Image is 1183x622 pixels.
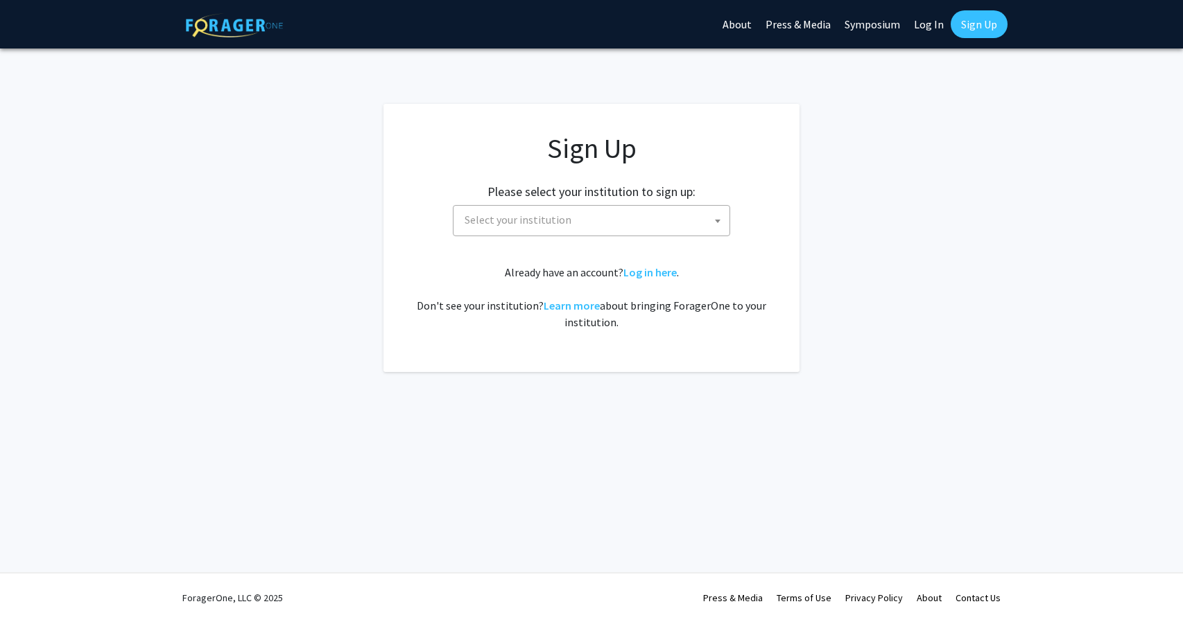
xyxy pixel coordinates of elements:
[411,132,772,165] h1: Sign Up
[487,184,696,199] h2: Please select your institution to sign up:
[777,592,831,604] a: Terms of Use
[459,206,729,234] span: Select your institution
[465,213,571,226] span: Select your institution
[623,265,677,279] a: Log in here
[186,13,283,37] img: ForagerOne Logo
[951,10,1008,38] a: Sign Up
[917,592,942,604] a: About
[956,592,1001,604] a: Contact Us
[845,592,903,604] a: Privacy Policy
[544,299,600,312] a: Learn more about bringing ForagerOne to your institution
[182,574,283,622] div: ForagerOne, LLC © 2025
[453,205,730,236] span: Select your institution
[411,264,772,330] div: Already have an account? . Don't see your institution? about bringing ForagerOne to your institut...
[703,592,763,604] a: Press & Media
